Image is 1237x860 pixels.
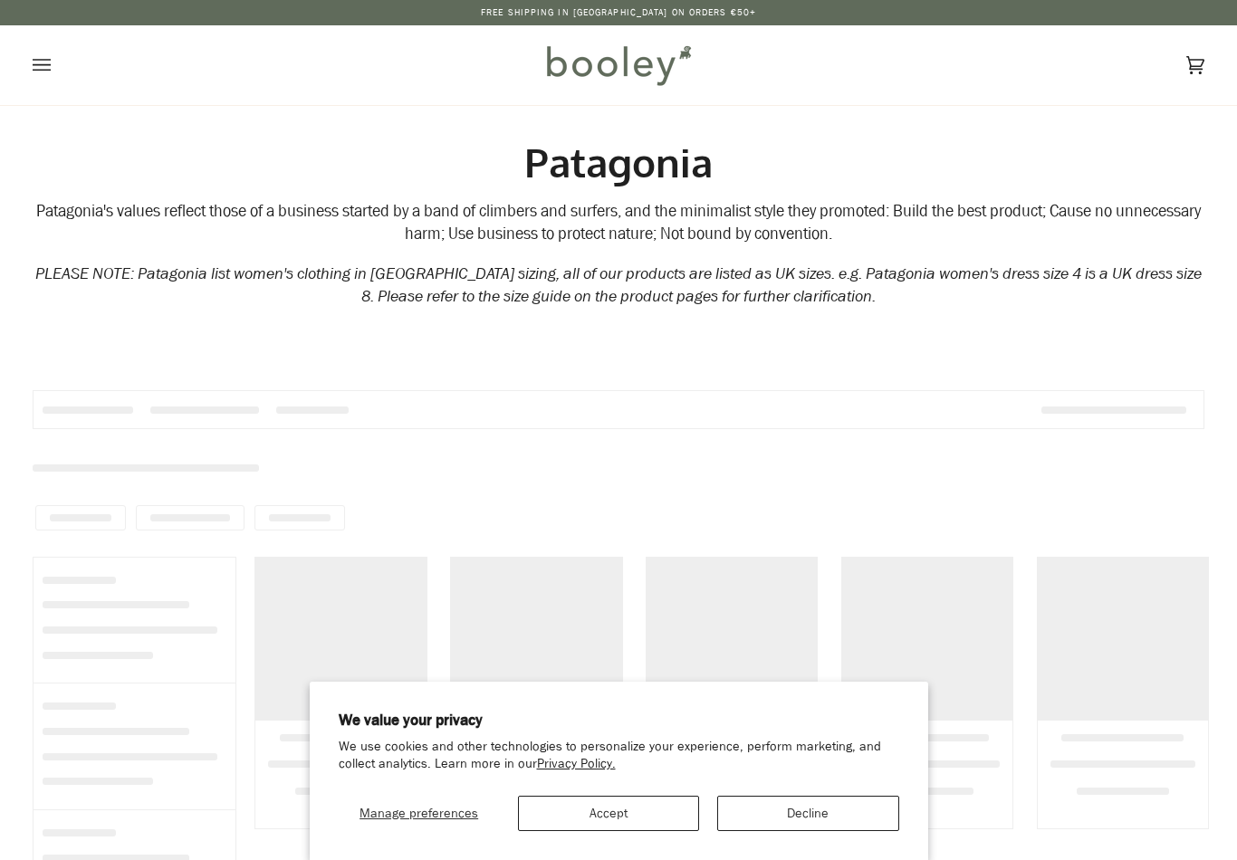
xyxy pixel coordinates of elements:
[33,201,1204,245] div: Patagonia's values reflect those of a business started by a band of climbers and surfers, and the...
[537,755,616,772] a: Privacy Policy.
[539,39,697,91] img: Booley
[33,25,87,105] button: Open menu
[339,796,500,831] button: Manage preferences
[33,138,1204,187] h1: Patagonia
[35,263,1202,308] em: PLEASE NOTE: Patagonia list women's clothing in [GEOGRAPHIC_DATA] sizing, all of our products are...
[339,739,899,773] p: We use cookies and other technologies to personalize your experience, perform marketing, and coll...
[339,711,899,731] h2: We value your privacy
[360,805,478,822] span: Manage preferences
[518,796,699,831] button: Accept
[481,5,756,20] p: Free Shipping in [GEOGRAPHIC_DATA] on Orders €50+
[717,796,898,831] button: Decline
